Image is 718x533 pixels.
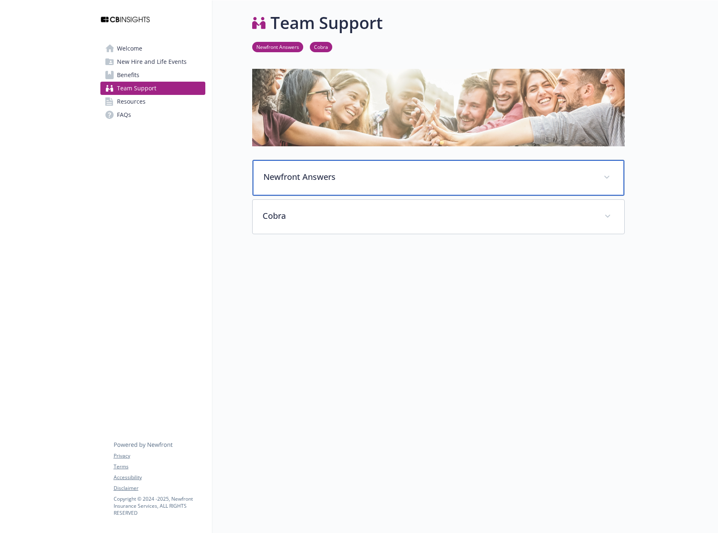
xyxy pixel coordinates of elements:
[117,68,139,82] span: Benefits
[114,495,205,516] p: Copyright © 2024 - 2025 , Newfront Insurance Services, ALL RIGHTS RESERVED
[310,43,332,51] a: Cobra
[263,171,594,183] p: Newfront Answers
[114,485,205,492] a: Disclaimer
[263,210,594,222] p: Cobra
[117,42,142,55] span: Welcome
[270,10,383,35] h1: Team Support
[114,474,205,481] a: Accessibility
[117,108,131,121] span: FAQs
[117,55,187,68] span: New Hire and Life Events
[100,95,205,108] a: Resources
[117,82,156,95] span: Team Support
[100,68,205,82] a: Benefits
[252,69,625,146] img: team support page banner
[114,452,205,460] a: Privacy
[114,463,205,470] a: Terms
[100,108,205,121] a: FAQs
[252,43,303,51] a: Newfront Answers
[100,55,205,68] a: New Hire and Life Events
[117,95,146,108] span: Resources
[100,82,205,95] a: Team Support
[100,42,205,55] a: Welcome
[253,200,624,234] div: Cobra
[253,160,624,196] div: Newfront Answers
